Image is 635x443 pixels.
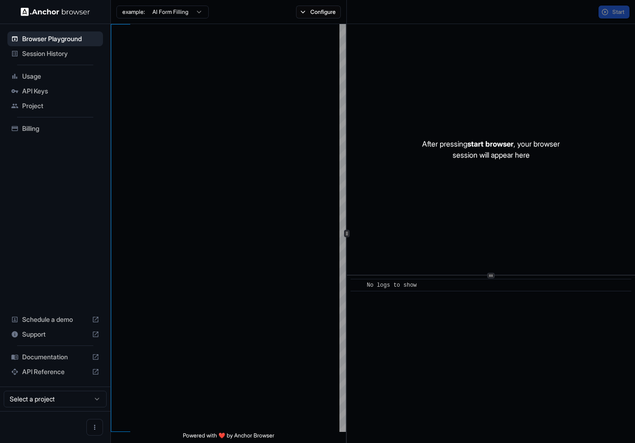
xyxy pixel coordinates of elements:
div: API Reference [7,364,103,379]
div: Schedule a demo [7,312,103,327]
button: Open menu [86,419,103,436]
span: Project [22,101,99,111]
p: After pressing , your browser session will appear here [422,138,560,160]
button: Configure [296,6,341,18]
img: Anchor Logo [21,7,90,16]
span: ​ [355,281,360,290]
span: No logs to show [367,282,417,289]
div: Usage [7,69,103,84]
span: Powered with ❤️ by Anchor Browser [183,432,274,443]
span: Schedule a demo [22,315,88,324]
span: Browser Playground [22,34,99,43]
span: example: [122,8,145,16]
span: API Reference [22,367,88,376]
div: Billing [7,121,103,136]
span: start browser [467,139,514,148]
span: Support [22,330,88,339]
div: Documentation [7,350,103,364]
span: Session History [22,49,99,58]
div: Browser Playground [7,31,103,46]
span: Usage [22,72,99,81]
div: Support [7,327,103,342]
span: API Keys [22,86,99,96]
span: Documentation [22,352,88,362]
span: Billing [22,124,99,133]
div: Session History [7,46,103,61]
div: API Keys [7,84,103,98]
div: Project [7,98,103,113]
